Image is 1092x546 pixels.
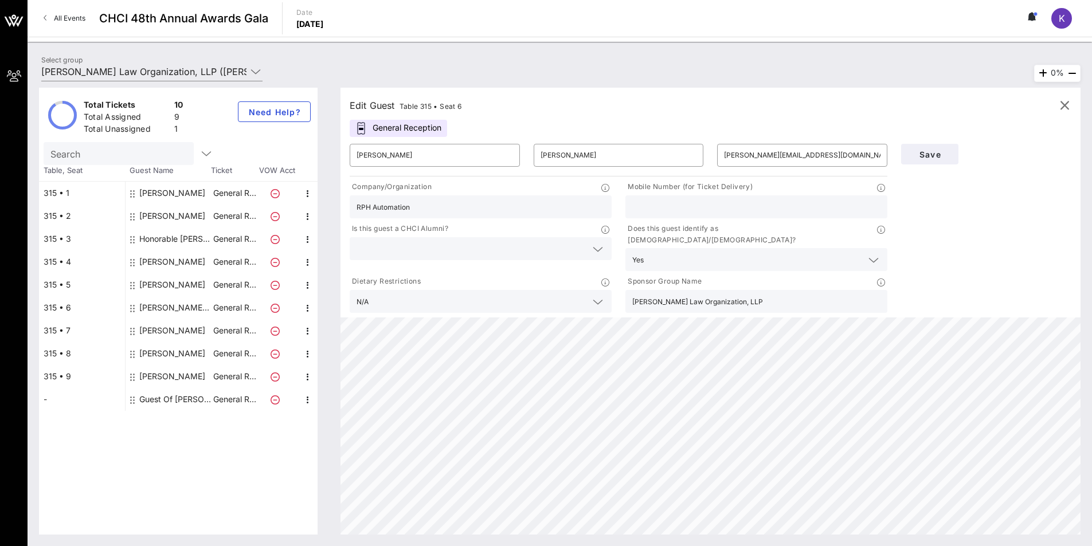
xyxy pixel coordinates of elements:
[625,223,877,246] p: Does this guest identify as [DEMOGRAPHIC_DATA]/[DEMOGRAPHIC_DATA]?
[139,319,205,342] div: Tony Vazquez
[212,365,257,388] p: General R…
[212,205,257,227] p: General R…
[350,223,448,235] p: Is this guest a CHCI Alumni?
[350,120,447,137] div: General Reception
[139,250,205,273] div: Mike Boehm
[1034,65,1081,82] div: 0%
[139,365,205,388] div: Eric Burkholder
[724,146,880,164] input: Email*
[39,388,125,411] div: -
[357,146,513,164] input: First Name*
[357,298,369,306] div: N/A
[212,273,257,296] p: General R…
[625,248,887,271] div: Yes
[54,14,85,22] span: All Events
[139,388,212,411] div: Guest Of Olivarez Madruga Law Organization, LLP
[350,181,432,193] p: Company/Organization
[400,102,462,111] span: Table 315 • Seat 6
[625,276,702,288] p: Sponsor Group Name
[238,101,311,122] button: Need Help?
[1059,13,1065,24] span: K
[212,388,257,411] p: General R…
[174,99,183,113] div: 10
[125,165,211,176] span: Guest Name
[296,7,324,18] p: Date
[84,99,170,113] div: Total Tickets
[99,10,268,27] span: CHCI 48th Annual Awards Gala
[139,227,212,250] div: Honorable Donna Miller
[39,250,125,273] div: 315 • 4
[257,165,297,176] span: VOW Acct
[212,227,257,250] p: General R…
[39,319,125,342] div: 315 • 7
[39,227,125,250] div: 315 • 3
[248,107,301,117] span: Need Help?
[139,342,205,365] div: Alma Cadena
[39,342,125,365] div: 315 • 8
[296,18,324,30] p: [DATE]
[350,97,462,113] div: Edit Guest
[910,150,949,159] span: Save
[350,276,421,288] p: Dietary Restrictions
[39,365,125,388] div: 315 • 9
[84,123,170,138] div: Total Unassigned
[174,123,183,138] div: 1
[212,319,257,342] p: General R…
[211,165,257,176] span: Ticket
[212,182,257,205] p: General R…
[139,273,205,296] div: Beatriz Cuartas
[84,111,170,125] div: Total Assigned
[41,56,83,64] label: Select group
[139,296,212,319] div: Michelle Peña Labrada
[39,182,125,205] div: 315 • 1
[212,342,257,365] p: General R…
[541,146,697,164] input: Last Name*
[139,205,205,227] div: Dotti Mavromatis
[174,111,183,125] div: 9
[212,250,257,273] p: General R…
[39,205,125,227] div: 315 • 2
[37,9,92,28] a: All Events
[212,296,257,319] p: General R…
[39,165,125,176] span: Table, Seat
[1051,8,1072,29] div: K
[39,273,125,296] div: 315 • 5
[139,182,205,205] div: Rick Olivarez
[632,256,644,264] div: Yes
[625,181,753,193] p: Mobile Number (for Ticket Delivery)
[39,296,125,319] div: 315 • 6
[901,144,958,164] button: Save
